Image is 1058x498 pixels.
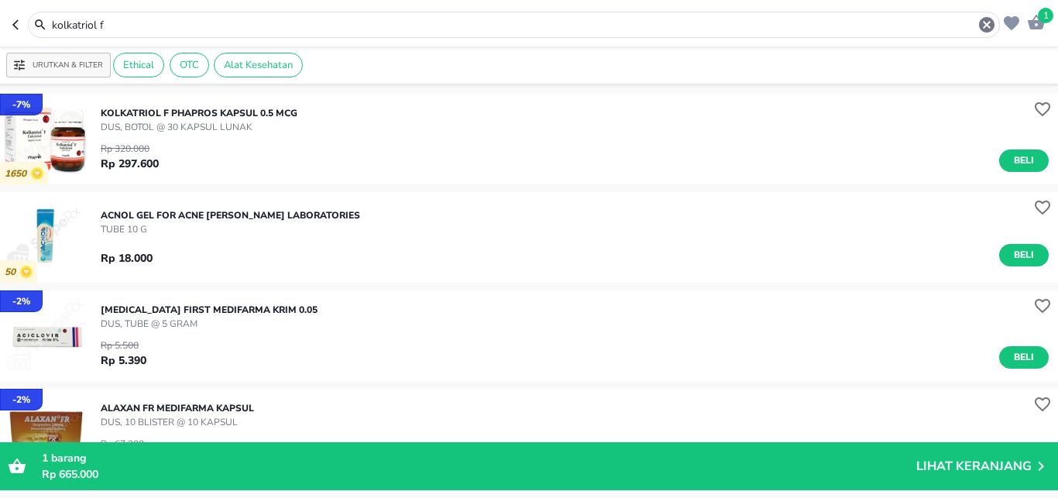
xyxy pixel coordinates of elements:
p: Rp 297.600 [101,156,159,172]
p: Rp 67.200 [101,437,153,451]
p: Rp 320.000 [101,142,159,156]
p: ALAXAN FR Medifarma KAPSUL [101,401,254,415]
p: [MEDICAL_DATA] First Medifarma KRIM 0.05 [101,303,318,317]
p: Rp 5.500 [101,338,146,352]
p: Rp 5.390 [101,352,146,369]
button: 1 [1023,9,1046,33]
span: Beli [1011,247,1037,263]
div: Alat Kesehatan [214,53,303,77]
p: - 2 % [12,393,30,407]
p: - 7 % [12,98,30,112]
button: Beli [999,346,1049,369]
span: 1 [42,451,48,465]
p: 50 [5,266,20,278]
span: Rp 665.000 [42,467,98,482]
p: - 2 % [12,294,30,308]
p: TUBE 10 g [101,222,360,236]
p: Urutkan & Filter [33,60,103,71]
span: Beli [1011,153,1037,169]
p: KOLKATRIOL F Phapros KAPSUL 0.5 MCG [101,106,297,120]
div: Ethical [113,53,164,77]
button: Urutkan & Filter [6,53,111,77]
p: DUS, 10 BLISTER @ 10 KAPSUL [101,415,254,429]
button: Beli [999,244,1049,266]
p: DUS, BOTOL @ 30 KAPSUL LUNAK [101,120,297,134]
span: Beli [1011,349,1037,366]
span: Alat Kesehatan [215,58,302,72]
input: Cari 4000+ produk di sini [50,17,977,33]
p: barang [42,450,916,466]
div: OTC [170,53,209,77]
p: ACNOL GEL FOR ACNE [PERSON_NAME] Laboratories [101,208,360,222]
p: 1650 [5,168,31,180]
span: Ethical [114,58,163,72]
p: DUS, TUBE @ 5 GRAM [101,317,318,331]
p: Rp 18.000 [101,250,153,266]
span: OTC [170,58,208,72]
span: 1 [1038,8,1053,23]
button: Beli [999,149,1049,172]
